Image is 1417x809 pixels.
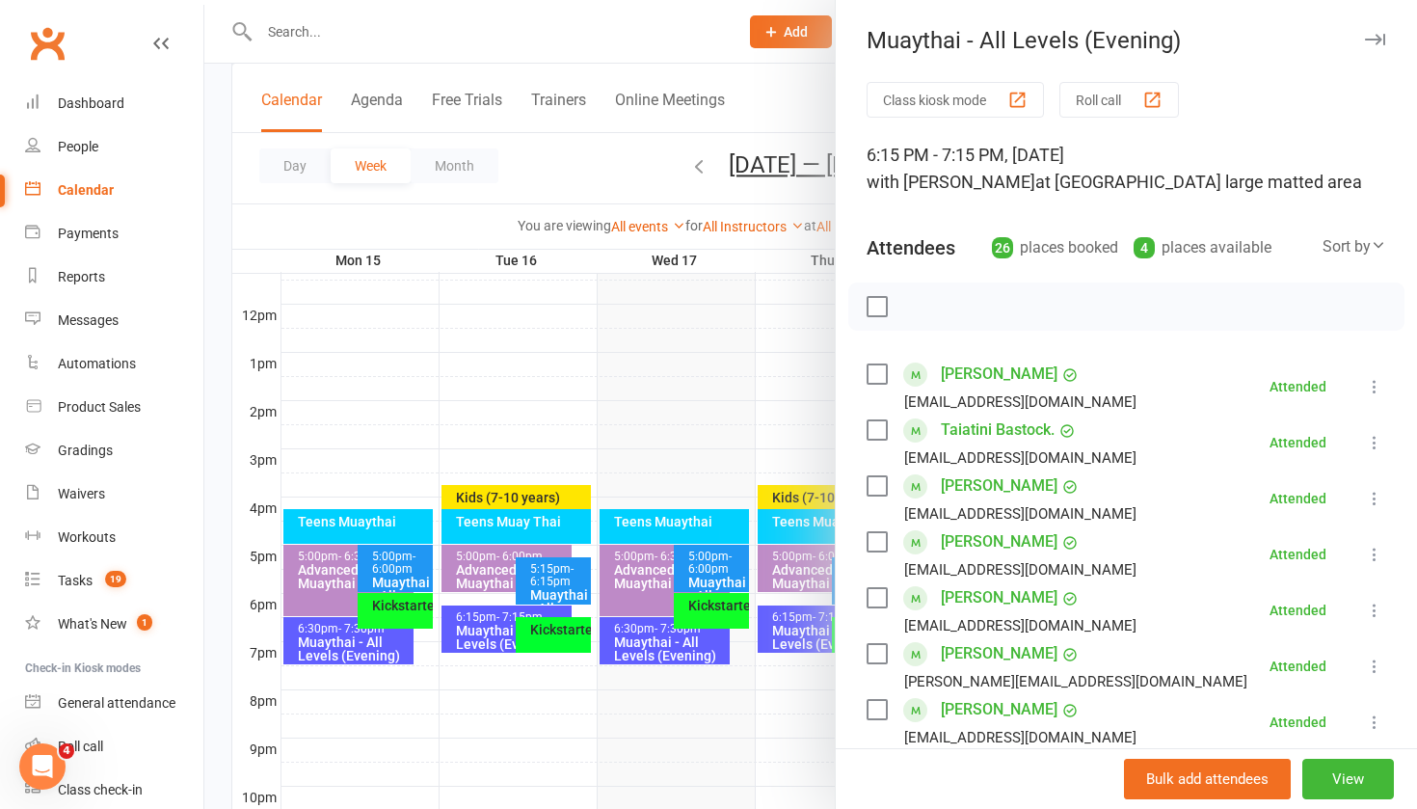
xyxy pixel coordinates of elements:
div: Messages [58,312,119,328]
a: Tasks 19 [25,559,203,603]
div: 4 [1134,237,1155,258]
div: Gradings [58,443,113,458]
span: 19 [105,571,126,587]
div: What's New [58,616,127,632]
a: [PERSON_NAME] [941,526,1057,557]
span: at [GEOGRAPHIC_DATA] large matted area [1035,172,1362,192]
div: Calendar [58,182,114,198]
a: [PERSON_NAME] [941,694,1057,725]
a: Automations [25,342,203,386]
span: 4 [59,743,74,759]
div: places available [1134,234,1271,261]
a: Dashboard [25,82,203,125]
div: [EMAIL_ADDRESS][DOMAIN_NAME] [904,725,1136,750]
div: [EMAIL_ADDRESS][DOMAIN_NAME] [904,557,1136,582]
a: Calendar [25,169,203,212]
div: Attended [1270,492,1326,505]
iframe: Intercom live chat [19,743,66,790]
a: [PERSON_NAME] [941,638,1057,669]
a: [PERSON_NAME] [941,359,1057,390]
div: Dashboard [58,95,124,111]
a: [PERSON_NAME] [941,582,1057,613]
div: 26 [992,237,1013,258]
div: Muaythai - All Levels (Evening) [836,27,1417,54]
a: [PERSON_NAME] [941,471,1057,501]
div: Attended [1270,436,1326,449]
a: Product Sales [25,386,203,429]
div: Attended [1270,548,1326,561]
a: Payments [25,212,203,256]
div: Attended [1270,660,1326,673]
a: Waivers [25,472,203,516]
div: places booked [992,234,1118,261]
a: People [25,125,203,169]
div: Attended [1270,604,1326,617]
a: Gradings [25,429,203,472]
div: General attendance [58,695,175,711]
button: Class kiosk mode [867,82,1044,118]
div: [EMAIL_ADDRESS][DOMAIN_NAME] [904,445,1136,471]
div: [PERSON_NAME][EMAIL_ADDRESS][DOMAIN_NAME] [904,669,1247,694]
div: Reports [58,269,105,284]
div: Attendees [867,234,955,261]
div: [EMAIL_ADDRESS][DOMAIN_NAME] [904,501,1136,526]
div: Attended [1270,380,1326,393]
div: Attended [1270,715,1326,729]
div: Class check-in [58,782,143,797]
div: Workouts [58,529,116,545]
a: Taiatini Bastock. [941,415,1055,445]
div: People [58,139,98,154]
div: Tasks [58,573,93,588]
div: [EMAIL_ADDRESS][DOMAIN_NAME] [904,613,1136,638]
a: Clubworx [23,19,71,67]
div: [EMAIL_ADDRESS][DOMAIN_NAME] [904,390,1136,415]
a: Reports [25,256,203,299]
div: Payments [58,226,119,241]
span: 1 [137,614,152,631]
span: with [PERSON_NAME] [867,172,1035,192]
button: Bulk add attendees [1124,759,1291,799]
button: View [1302,759,1394,799]
button: Roll call [1059,82,1179,118]
div: Product Sales [58,399,141,415]
a: Messages [25,299,203,342]
div: 6:15 PM - 7:15 PM, [DATE] [867,142,1386,196]
a: What's New1 [25,603,203,646]
a: Roll call [25,725,203,769]
div: Waivers [58,486,105,501]
div: Sort by [1323,234,1386,259]
div: Automations [58,356,136,371]
a: General attendance kiosk mode [25,682,203,725]
div: Roll call [58,739,103,754]
a: Workouts [25,516,203,559]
